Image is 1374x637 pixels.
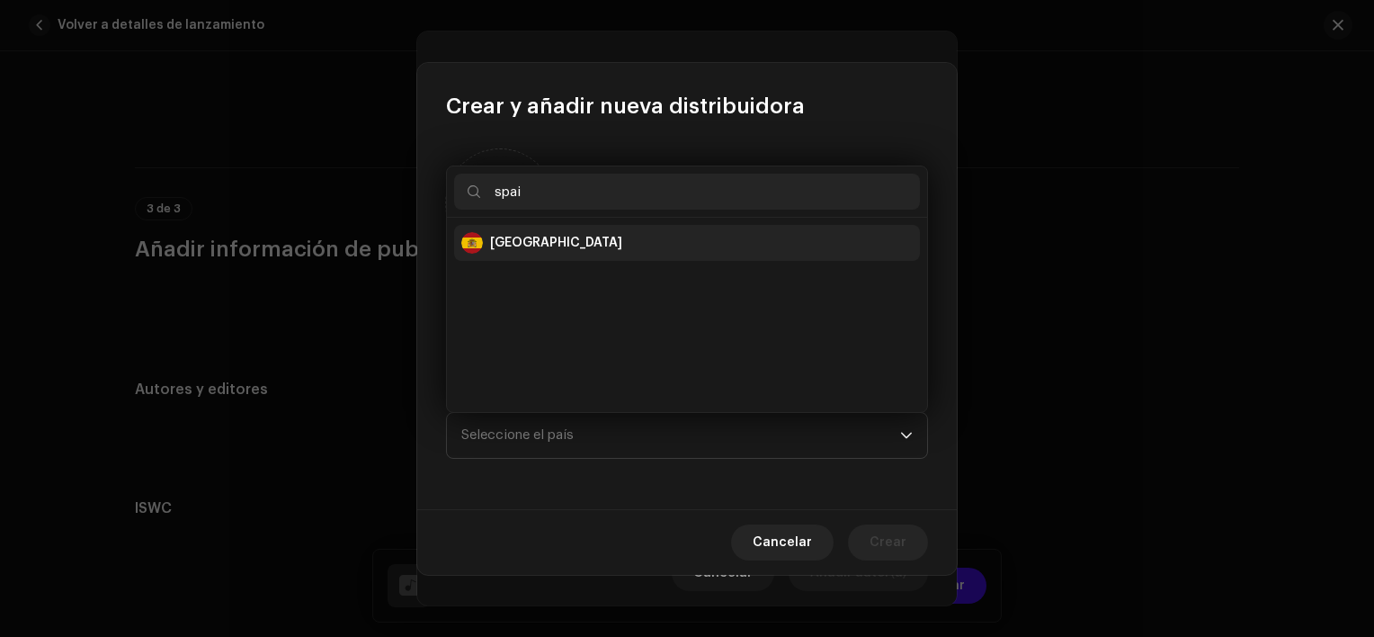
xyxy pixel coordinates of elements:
span: Cancelar [753,525,812,561]
span: Seleccione el país [461,428,574,442]
ul: Option List [447,218,927,412]
div: [GEOGRAPHIC_DATA] [490,234,622,252]
span: Crear y añadir nueva distribuidora [446,92,805,121]
span: Seleccione el país [461,413,900,458]
button: Cancelar [731,525,834,561]
span: Crear [870,525,906,561]
button: Crear [848,525,928,561]
div: dropdown trigger [900,413,913,458]
li: Spain [454,225,920,261]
